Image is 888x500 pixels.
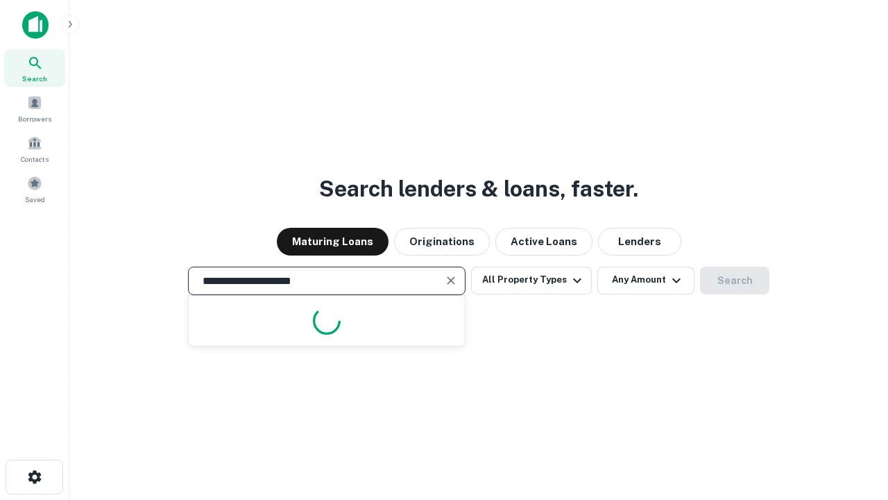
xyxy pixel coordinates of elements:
[277,228,388,256] button: Maturing Loans
[598,228,681,256] button: Lenders
[394,228,490,256] button: Originations
[4,90,65,127] a: Borrowers
[819,389,888,456] iframe: Chat Widget
[4,170,65,208] a: Saved
[441,271,461,290] button: Clear
[4,49,65,87] a: Search
[495,228,592,256] button: Active Loans
[22,73,47,84] span: Search
[21,153,49,165] span: Contacts
[4,130,65,167] a: Contacts
[25,194,45,205] span: Saved
[471,267,592,294] button: All Property Types
[597,267,694,294] button: Any Amount
[22,11,49,39] img: capitalize-icon.png
[18,113,51,124] span: Borrowers
[319,172,638,206] h3: Search lenders & loans, faster.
